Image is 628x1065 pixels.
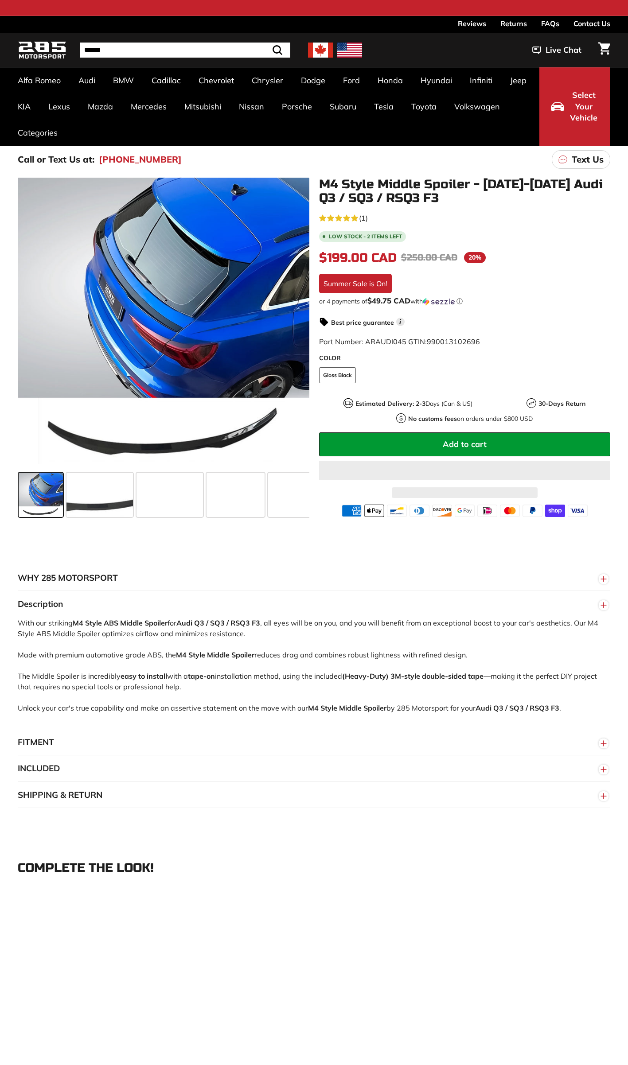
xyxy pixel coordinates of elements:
strong: Middle Spoiler [120,618,168,627]
p: Call or Text Us at: [18,153,94,166]
div: or 4 payments of with [319,297,611,306]
button: SHIPPING & RETURN [18,782,610,808]
a: BMW [104,67,143,93]
a: Jeep [501,67,535,93]
span: 20% [464,252,486,263]
div: Complete the look! [18,861,610,875]
button: Live Chat [521,39,593,61]
img: american_express [342,505,362,517]
img: Logo_285_Motorsport_areodynamics_components [18,40,66,61]
div: Summer Sale is On! [319,274,392,293]
button: WHY 285 MOTORSPORT [18,565,610,591]
a: Toyota [402,93,445,120]
a: Mitsubishi [176,93,230,120]
img: google_pay [455,505,475,517]
a: Infiniti [461,67,501,93]
span: $250.00 CAD [401,252,457,263]
label: COLOR [319,354,611,363]
span: Select Your Vehicle [569,89,599,124]
img: master [500,505,520,517]
strong: M4 Style [308,704,337,712]
span: Low stock - 2 items left [329,234,402,239]
a: Categories [9,120,66,146]
a: Cart [593,35,616,65]
h1: M4 Style Middle Spoiler - [DATE]-[DATE] Audi Q3 / SQ3 / RSQ3 F3 [319,178,611,205]
a: Mazda [79,93,122,120]
img: discover [432,505,452,517]
img: bancontact [387,505,407,517]
strong: Audi Q3 / SQ3 / RSQ3 F3 [476,704,559,712]
a: Audi [70,67,104,93]
a: KIA [9,93,39,120]
strong: 30-Days Return [538,400,585,408]
button: INCLUDED [18,755,610,782]
strong: Estimated Delivery: 2-3 [355,400,425,408]
strong: No customs fees [408,415,457,423]
span: i [396,318,405,326]
a: Dodge [292,67,334,93]
strong: Best price guarantee [331,319,394,326]
img: ideal [477,505,497,517]
span: Add to cart [443,439,487,449]
p: Text Us [572,153,604,166]
strong: M4 Style [176,650,205,659]
a: Hyundai [412,67,461,93]
a: FAQs [541,16,559,31]
span: Part Number: ARAUDI045 GTIN: [319,337,480,346]
a: Tesla [365,93,402,120]
strong: (Heavy-Duty) 3M-style double-sided tape [342,672,484,680]
p: Days (Can & US) [355,399,472,408]
a: [PHONE_NUMBER] [99,153,182,166]
a: 5.0 rating (1 votes) [319,212,611,223]
a: Mercedes [122,93,176,120]
img: shopify_pay [545,505,565,517]
span: $199.00 CAD [319,250,397,265]
img: visa [568,505,588,517]
button: Description [18,591,610,618]
button: FITMENT [18,729,610,756]
strong: tape-on [188,672,215,680]
span: 990013102696 [427,337,480,346]
img: paypal [523,505,542,517]
p: on orders under $800 USD [408,414,533,424]
a: Ford [334,67,369,93]
a: Subaru [321,93,365,120]
strong: Middle Spoiler [339,704,386,712]
img: diners_club [410,505,429,517]
strong: ABS [104,618,118,627]
a: Contact Us [573,16,610,31]
div: or 4 payments of$49.75 CADwithSezzle Click to learn more about Sezzle [319,297,611,306]
a: Volkswagen [445,93,509,120]
a: Honda [369,67,412,93]
strong: Audi Q3 / SQ3 / RSQ3 F3 [176,618,260,627]
span: Live Chat [546,44,581,56]
a: Reviews [458,16,486,31]
a: Chevrolet [190,67,243,93]
a: Nissan [230,93,273,120]
img: apple_pay [364,505,384,517]
strong: Middle Spoiler [207,650,254,659]
strong: easy to install [121,672,167,680]
a: Returns [500,16,527,31]
input: Search [80,43,290,58]
a: Alfa Romeo [9,67,70,93]
div: With our striking for , all eyes will be on you, and you will benefit from an exceptional boost t... [18,618,610,729]
a: Cadillac [143,67,190,93]
a: Chrysler [243,67,292,93]
img: Sezzle [423,298,455,306]
strong: M4 Style [73,618,102,627]
span: (1) [359,213,368,223]
button: Add to cart [319,432,611,456]
a: Porsche [273,93,321,120]
span: $49.75 CAD [367,296,410,305]
button: Select Your Vehicle [539,67,610,146]
a: Text Us [552,150,610,169]
a: Lexus [39,93,79,120]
